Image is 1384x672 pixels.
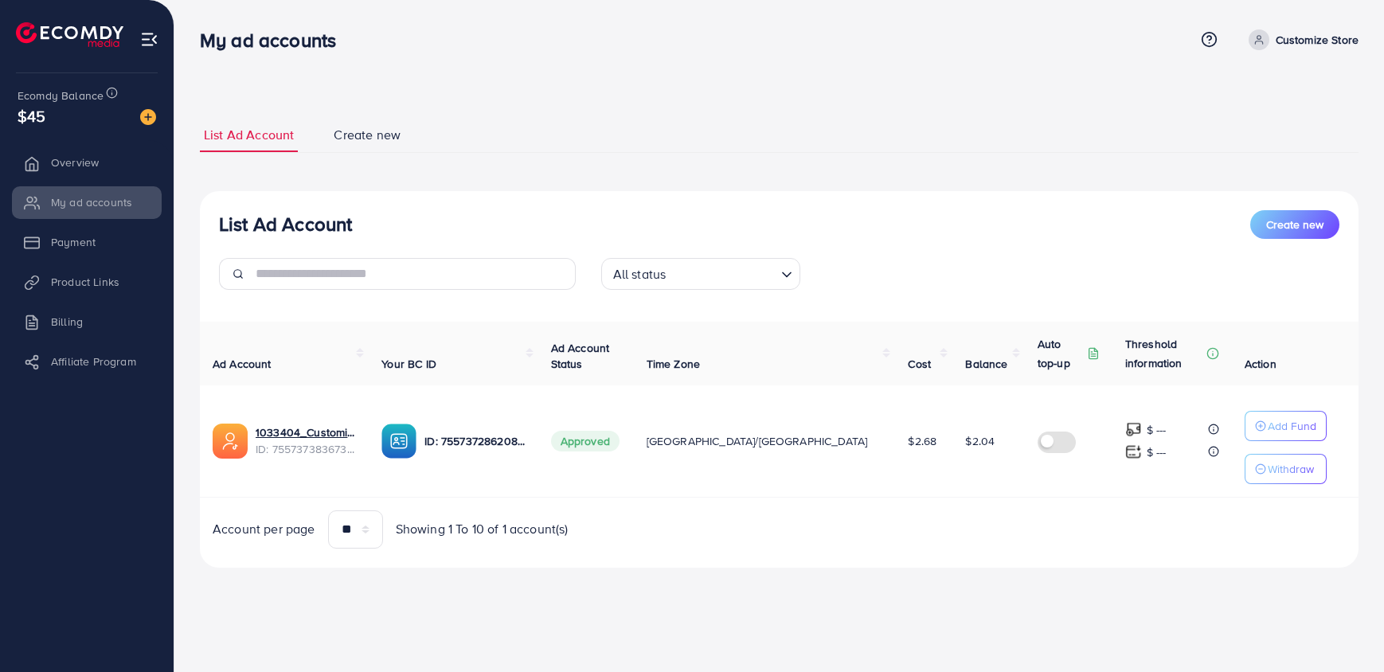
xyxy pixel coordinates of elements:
[1266,217,1323,232] span: Create new
[647,356,700,372] span: Time Zone
[200,29,349,52] h3: My ad accounts
[1038,334,1084,373] p: Auto top-up
[551,431,620,451] span: Approved
[18,88,104,104] span: Ecomdy Balance
[334,126,401,144] span: Create new
[256,441,356,457] span: ID: 7557373836732203024
[610,263,670,286] span: All status
[965,433,995,449] span: $2.04
[213,520,315,538] span: Account per page
[256,424,356,457] div: <span class='underline'>1033404_Customize Store_1759588237532</span></br>7557373836732203024
[18,104,45,127] span: $45
[256,424,356,440] a: 1033404_Customize Store_1759588237532
[213,424,248,459] img: ic-ads-acc.e4c84228.svg
[219,213,352,236] h3: List Ad Account
[647,433,868,449] span: [GEOGRAPHIC_DATA]/[GEOGRAPHIC_DATA]
[1268,459,1314,479] p: Withdraw
[1245,454,1327,484] button: Withdraw
[670,260,774,286] input: Search for option
[908,433,936,449] span: $2.68
[1125,443,1142,460] img: top-up amount
[1125,334,1203,373] p: Threshold information
[601,258,800,290] div: Search for option
[396,520,569,538] span: Showing 1 To 10 of 1 account(s)
[424,432,525,451] p: ID: 7557372862089216008
[1147,420,1167,440] p: $ ---
[1276,30,1359,49] p: Customize Store
[381,356,436,372] span: Your BC ID
[204,126,294,144] span: List Ad Account
[1250,210,1339,239] button: Create new
[140,109,156,125] img: image
[1268,416,1316,436] p: Add Fund
[908,356,931,372] span: Cost
[965,356,1007,372] span: Balance
[213,356,272,372] span: Ad Account
[1245,356,1276,372] span: Action
[1125,421,1142,438] img: top-up amount
[551,340,610,372] span: Ad Account Status
[140,30,158,49] img: menu
[381,424,416,459] img: ic-ba-acc.ded83a64.svg
[1147,443,1167,462] p: $ ---
[1245,411,1327,441] button: Add Fund
[1242,29,1359,50] a: Customize Store
[16,22,123,47] img: logo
